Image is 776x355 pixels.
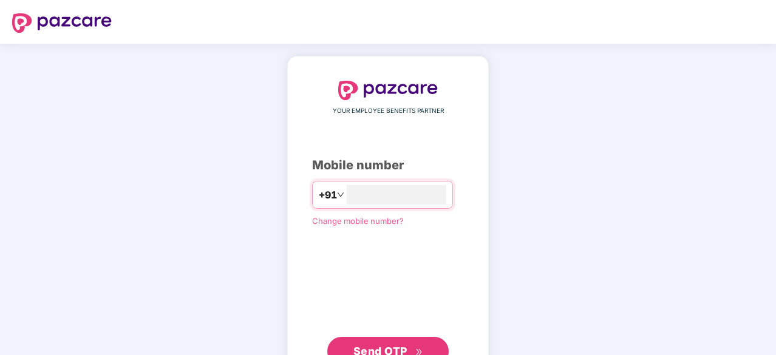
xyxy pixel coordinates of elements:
img: logo [338,81,438,100]
div: Mobile number [312,156,464,175]
img: logo [12,13,112,33]
span: down [337,191,344,198]
span: +91 [319,188,337,203]
a: Change mobile number? [312,216,404,226]
span: YOUR EMPLOYEE BENEFITS PARTNER [333,106,444,116]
